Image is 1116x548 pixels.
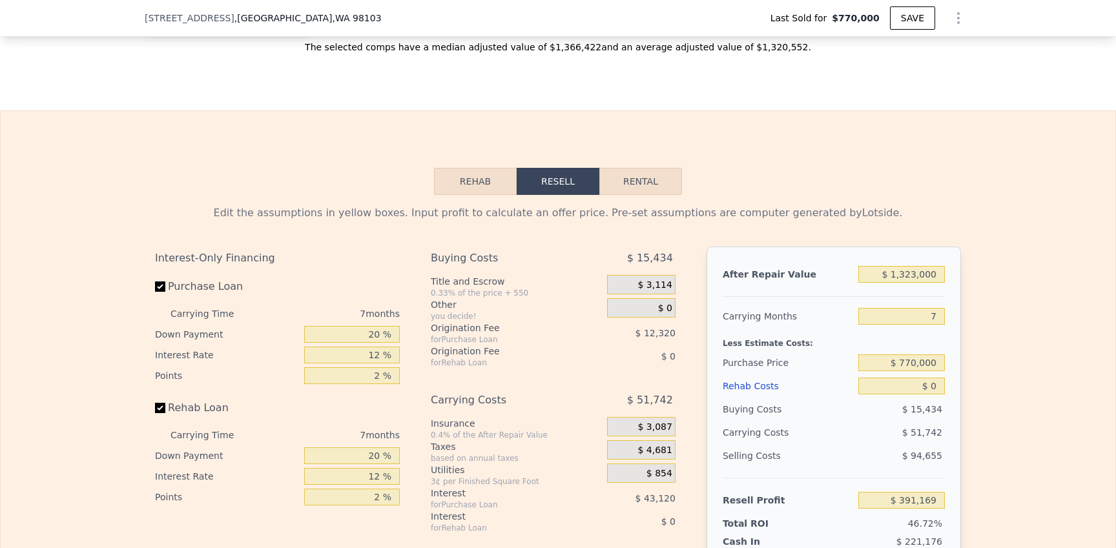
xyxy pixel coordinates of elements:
[723,517,803,530] div: Total ROI
[635,493,676,503] span: $ 43,120
[155,466,299,487] div: Interest Rate
[658,303,672,314] span: $ 0
[431,510,575,523] div: Interest
[431,298,602,311] div: Other
[945,5,971,31] button: Show Options
[431,453,602,463] div: based on annual taxes
[723,535,803,548] div: Cash In
[890,6,935,30] button: SAVE
[170,425,254,445] div: Carrying Time
[723,374,853,398] div: Rehab Costs
[770,12,832,25] span: Last Sold for
[155,281,165,292] input: Purchase Loan
[637,421,672,433] span: $ 3,087
[637,279,672,291] span: $ 3,114
[431,275,602,288] div: Title and Escrow
[646,468,672,480] span: $ 854
[637,445,672,456] span: $ 4,681
[431,417,602,430] div: Insurance
[155,396,299,420] label: Rehab Loan
[896,536,942,547] span: $ 221,176
[434,168,517,195] button: Rehab
[431,430,602,440] div: 0.4% of the After Repair Value
[155,365,299,386] div: Points
[145,30,971,54] div: The selected comps have a median adjusted value of $1,366,422 and an average adjusted value of $1...
[431,500,575,510] div: for Purchase Loan
[155,403,165,413] input: Rehab Loan
[902,404,942,414] span: $ 15,434
[431,321,575,334] div: Origination Fee
[431,358,575,368] div: for Rehab Loan
[723,421,803,444] div: Carrying Costs
[431,463,602,476] div: Utilities
[723,351,853,374] div: Purchase Price
[723,263,853,286] div: After Repair Value
[155,275,299,298] label: Purchase Loan
[517,168,599,195] button: Resell
[155,487,299,507] div: Points
[170,303,254,324] div: Carrying Time
[723,305,853,328] div: Carrying Months
[902,451,942,461] span: $ 94,655
[431,334,575,345] div: for Purchase Loan
[155,345,299,365] div: Interest Rate
[431,487,575,500] div: Interest
[723,444,853,467] div: Selling Costs
[155,324,299,345] div: Down Payment
[627,389,673,412] span: $ 51,742
[902,427,942,438] span: $ 51,742
[627,247,673,270] span: $ 15,434
[635,328,676,338] span: $ 12,320
[723,398,853,421] div: Buying Costs
[145,12,234,25] span: [STREET_ADDRESS]
[431,389,575,412] div: Carrying Costs
[431,345,575,358] div: Origination Fee
[260,425,400,445] div: 7 months
[260,303,400,324] div: 7 months
[155,247,400,270] div: Interest-Only Financing
[332,13,381,23] span: , WA 98103
[431,247,575,270] div: Buying Costs
[155,445,299,466] div: Down Payment
[661,516,676,527] span: $ 0
[234,12,382,25] span: , [GEOGRAPHIC_DATA]
[723,328,945,351] div: Less Estimate Costs:
[832,12,880,25] span: $770,000
[155,205,961,221] div: Edit the assumptions in yellow boxes. Input profit to calculate an offer price. Pre-set assumptio...
[431,523,575,533] div: for Rehab Loan
[908,518,942,529] span: 46.72%
[599,168,682,195] button: Rental
[431,288,602,298] div: 0.33% of the price + 550
[431,476,602,487] div: 3¢ per Finished Square Foot
[431,440,602,453] div: Taxes
[431,311,602,321] div: you decide!
[661,351,676,361] span: $ 0
[723,489,853,512] div: Resell Profit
